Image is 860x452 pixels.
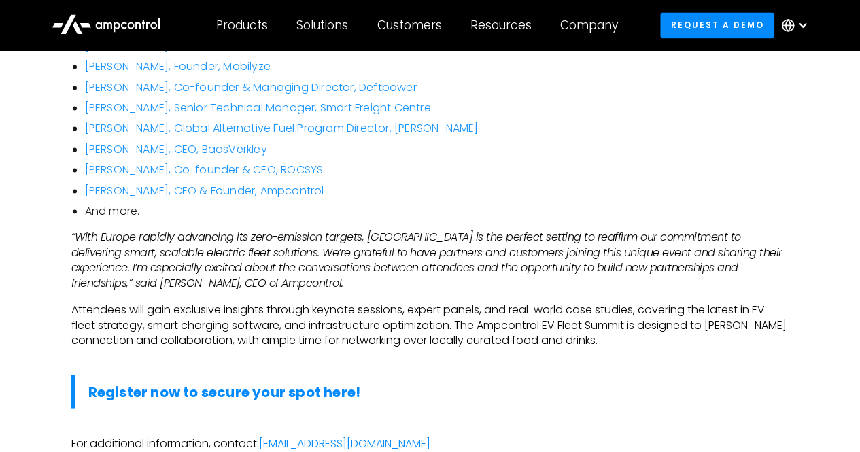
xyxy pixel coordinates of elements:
a: [PERSON_NAME], CEO, BaasVerkley [85,141,267,157]
div: Resources [470,18,532,33]
p: Attendees will gain exclusive insights through keynote sessions, expert panels, and real-world ca... [71,302,789,347]
em: “With Europe rapidly advancing its zero-emission targets, [GEOGRAPHIC_DATA] is the perfect settin... [71,229,782,290]
a: [PERSON_NAME], Co-founder & Managing Director, Deftpower [85,80,417,95]
a: [PERSON_NAME], Senior Technical Manager, Smart Freight Centre [85,100,431,116]
a: Request a demo [660,12,774,37]
a: [PERSON_NAME], Founder & CEO, Koolen Industries [85,38,352,54]
li: And more. [85,204,789,219]
div: Customers [377,18,442,33]
a: [EMAIL_ADDRESS][DOMAIN_NAME] [259,435,430,451]
div: Company [560,18,618,33]
p: ‍ [71,230,789,291]
li: ‍ [85,184,789,198]
a: [PERSON_NAME], CEO & Founder, Ampcontrol [85,183,324,198]
a: [PERSON_NAME], Global Alternative Fuel Program Director, [PERSON_NAME] [85,120,479,136]
a: Register now to secure your spot here! [88,382,361,401]
a: [PERSON_NAME], Co-founder & CEO, ROCSYS [85,162,324,177]
div: Products [216,18,268,33]
div: Solutions [296,18,348,33]
a: [PERSON_NAME], Founder, Mobilyze [85,58,271,74]
p: For additional information, contact: [71,436,789,451]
